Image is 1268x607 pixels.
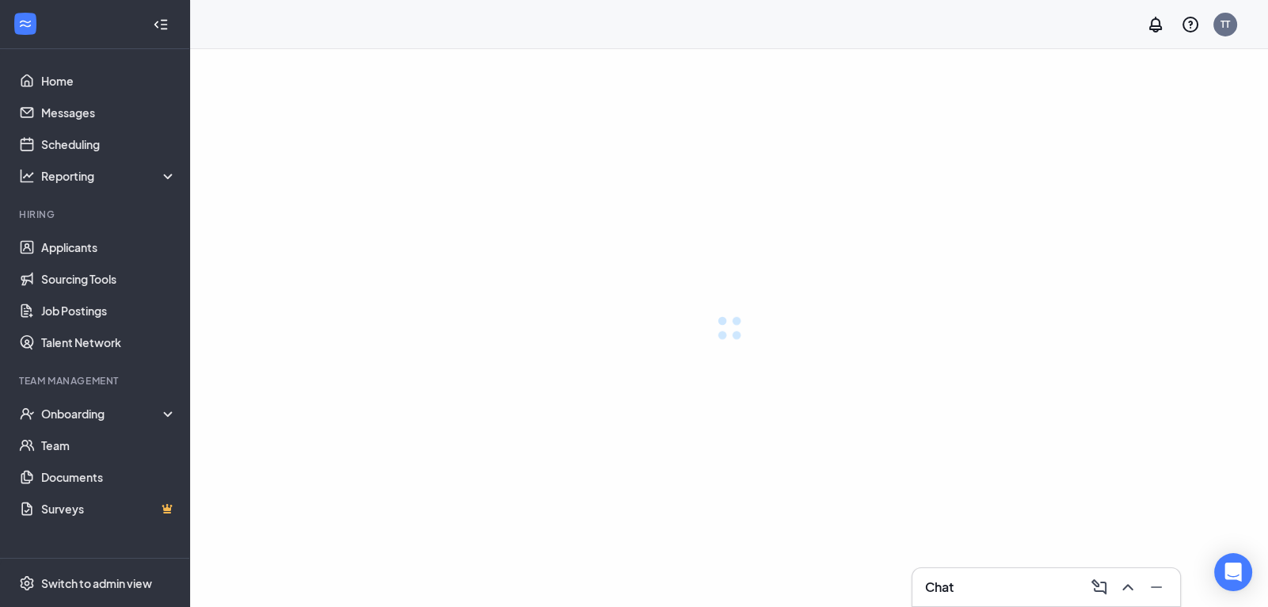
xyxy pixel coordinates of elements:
div: Switch to admin view [41,575,152,591]
a: Team [41,429,177,461]
div: Open Intercom Messenger [1214,553,1252,591]
a: Talent Network [41,326,177,358]
h3: Chat [925,578,954,596]
button: ComposeMessage [1085,575,1110,600]
svg: ChevronUp [1118,578,1137,597]
a: Messages [41,97,177,128]
button: Minimize [1142,575,1167,600]
a: Home [41,65,177,97]
svg: ComposeMessage [1090,578,1109,597]
a: Applicants [41,231,177,263]
a: Sourcing Tools [41,263,177,295]
a: Scheduling [41,128,177,160]
button: ChevronUp [1114,575,1139,600]
a: SurveysCrown [41,493,177,525]
svg: Collapse [153,17,169,32]
svg: Notifications [1146,15,1165,34]
div: Reporting [41,168,177,184]
svg: WorkstreamLogo [17,16,33,32]
div: Hiring [19,208,173,221]
svg: QuestionInfo [1181,15,1200,34]
div: TT [1220,17,1230,31]
svg: UserCheck [19,406,35,422]
svg: Analysis [19,168,35,184]
svg: Settings [19,575,35,591]
a: Job Postings [41,295,177,326]
a: Documents [41,461,177,493]
svg: Minimize [1147,578,1166,597]
div: Team Management [19,374,173,387]
div: Onboarding [41,406,177,422]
